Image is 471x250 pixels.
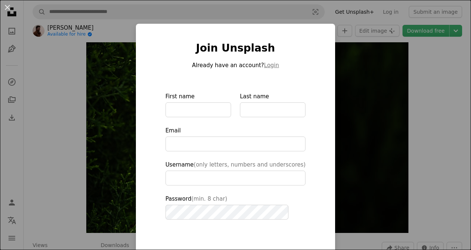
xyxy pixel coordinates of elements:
[264,61,279,70] button: Login
[166,92,231,117] label: First name
[166,160,306,185] label: Username
[166,171,306,185] input: Username(only letters, numbers and underscores)
[166,42,306,55] h1: Join Unsplash
[166,126,306,151] label: Email
[240,92,305,117] label: Last name
[166,61,306,70] p: Already have an account?
[166,136,306,151] input: Email
[166,205,288,220] input: Password(min. 8 char)
[166,102,231,117] input: First name
[194,161,305,168] span: (only letters, numbers and underscores)
[166,194,306,220] label: Password
[240,102,305,117] input: Last name
[191,195,227,202] span: (min. 8 char)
